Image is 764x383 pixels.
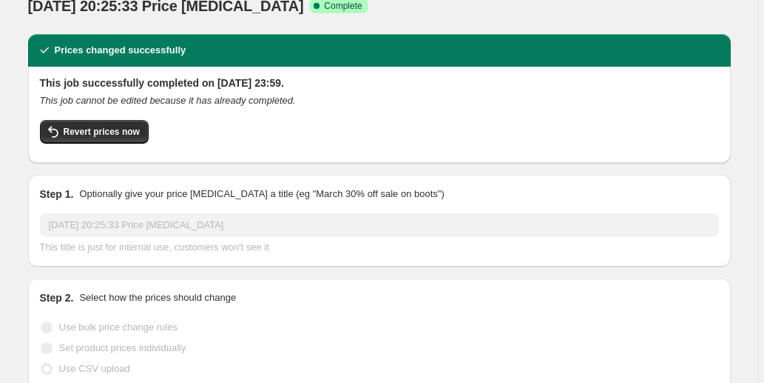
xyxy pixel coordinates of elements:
i: This job cannot be edited because it has already completed. [40,95,296,106]
span: Use CSV upload [59,363,130,374]
span: Use bulk price change rules [59,322,178,333]
p: Select how the prices should change [79,290,236,305]
h2: This job successfully completed on [DATE] 23:59. [40,76,719,90]
input: 30% off holiday sale [40,213,719,237]
span: Set product prices individually [59,342,186,353]
h2: Prices changed successfully [55,43,186,58]
p: Optionally give your price [MEDICAL_DATA] a title (eg "March 30% off sale on boots") [79,187,444,202]
span: This title is just for internal use, customers won't see it [40,242,269,253]
h2: Step 2. [40,290,74,305]
h2: Step 1. [40,187,74,202]
button: Revert prices now [40,120,149,144]
span: Revert prices now [64,126,140,138]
